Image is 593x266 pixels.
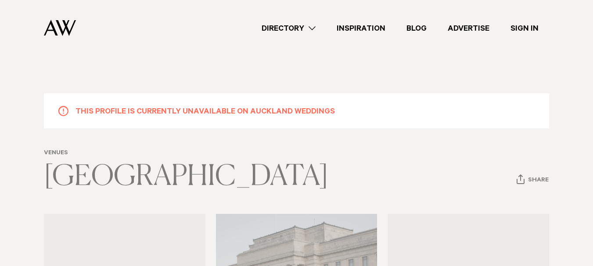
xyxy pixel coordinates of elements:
[500,22,549,34] a: Sign In
[75,105,335,117] h5: This profile is currently unavailable on Auckland Weddings
[44,20,76,36] img: Auckland Weddings Logo
[326,22,396,34] a: Inspiration
[437,22,500,34] a: Advertise
[251,22,326,34] a: Directory
[396,22,437,34] a: Blog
